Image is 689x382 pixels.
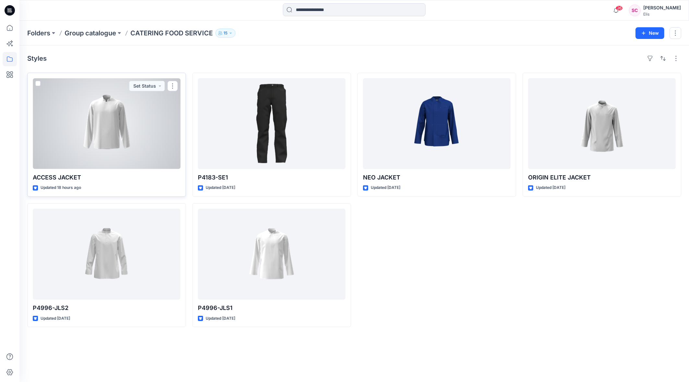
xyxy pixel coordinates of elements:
[27,29,50,38] a: Folders
[635,27,664,39] button: New
[536,184,565,191] p: Updated [DATE]
[616,6,623,11] span: 26
[198,78,345,169] a: P4183-SE1
[206,184,235,191] p: Updated [DATE]
[371,184,400,191] p: Updated [DATE]
[528,173,676,182] p: ORIGIN ELITE JACKET
[41,184,81,191] p: Updated 18 hours ago
[363,78,511,169] a: NEO JACKET
[198,209,345,300] a: P4996-JLS1
[206,315,235,322] p: Updated [DATE]
[33,173,180,182] p: ACCESS JACKET
[215,29,236,38] button: 15
[224,30,227,37] p: 15
[33,209,180,300] a: P4996-JLS2
[528,78,676,169] a: ORIGIN ELITE JACKET
[643,12,681,17] div: Elis
[198,173,345,182] p: P4183-SE1
[629,5,641,16] div: SC
[33,78,180,169] a: ACCESS JACKET
[198,303,345,313] p: P4996-JLS1
[27,55,47,62] h4: Styles
[65,29,116,38] a: Group catalogue
[33,303,180,313] p: P4996-JLS2
[41,315,70,322] p: Updated [DATE]
[643,4,681,12] div: [PERSON_NAME]
[130,29,213,38] p: CATERING FOOD SERVICE
[363,173,511,182] p: NEO JACKET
